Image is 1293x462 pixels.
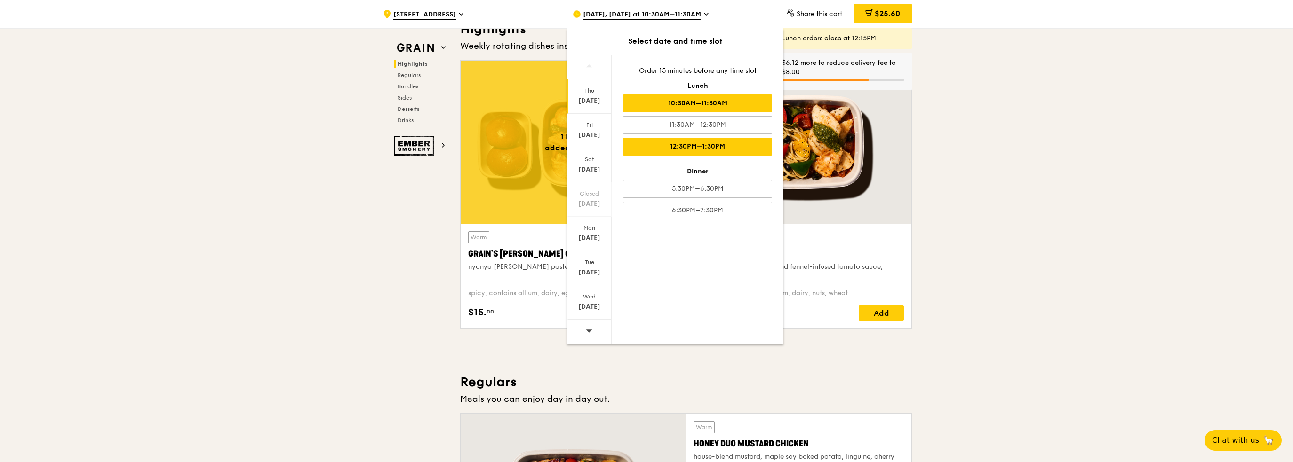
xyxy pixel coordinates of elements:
div: Warm [468,231,489,243]
div: Add [859,305,904,321]
div: [DATE] [568,96,610,106]
h3: Regulars [460,374,912,391]
div: [DATE] [568,234,610,243]
div: Wed [568,293,610,300]
div: $6.12 more to reduce delivery fee to $8.00 [782,58,904,77]
div: Mon [568,224,610,232]
span: [STREET_ADDRESS] [393,10,456,20]
span: Regulars [398,72,421,78]
div: 5:30PM–6:30PM [623,180,772,198]
div: Dinner [623,167,772,176]
span: 🦙 [1263,435,1274,446]
div: Grain's [PERSON_NAME] Chicken Stew (and buns) [468,247,674,260]
span: Share this cart [797,10,842,18]
div: pescatarian, contains allium, dairy, nuts, wheat [698,289,904,298]
div: Thu [568,87,610,94]
div: Lunch [623,81,772,91]
span: $25.60 [875,9,900,18]
div: Lunch orders close at 12:15PM [782,34,904,43]
div: [DATE] [568,302,610,312]
div: 12:30PM–1:30PM [623,138,772,156]
div: 11:30AM–12:30PM [623,116,772,134]
div: [DATE] [568,199,610,209]
img: Ember Smokery web logo [394,136,437,156]
div: Tue [568,258,610,266]
div: Order 15 minutes before any time slot [623,66,772,76]
span: [DATE], [DATE] at 10:30AM–11:30AM [583,10,701,20]
span: $15. [468,305,487,320]
div: Warm [694,421,715,433]
div: Sat [568,156,610,163]
div: Honey Duo Mustard Chicken [694,437,904,450]
div: oven-baked dory, onion and fennel-infused tomato sauce, linguine [698,262,904,281]
div: Marinara Fish Pasta [698,247,904,260]
button: Chat with us🦙 [1205,430,1282,451]
span: Bundles [398,83,418,90]
div: nyonya [PERSON_NAME] paste, mini bread roll, roasted potato [468,262,674,272]
h3: Highlights [460,21,912,38]
span: Chat with us [1212,435,1259,446]
div: 10:30AM–11:30AM [623,94,772,112]
div: Weekly rotating dishes inspired by flavours from around the world. [460,39,912,53]
div: Select date and time slot [567,36,783,47]
span: Highlights [398,61,428,67]
div: spicy, contains allium, dairy, egg, soy, wheat [468,289,674,298]
img: Grain web logo [394,39,437,56]
div: [DATE] [568,131,610,140]
div: [DATE] [568,268,610,277]
div: Closed [568,190,610,197]
span: Drinks [398,117,414,124]
span: 00 [487,308,494,315]
div: 6:30PM–7:30PM [623,202,772,219]
div: Fri [568,121,610,129]
span: Sides [398,94,412,101]
div: [DATE] [568,165,610,174]
div: Meals you can enjoy day in day out. [460,392,912,406]
span: Desserts [398,106,419,112]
